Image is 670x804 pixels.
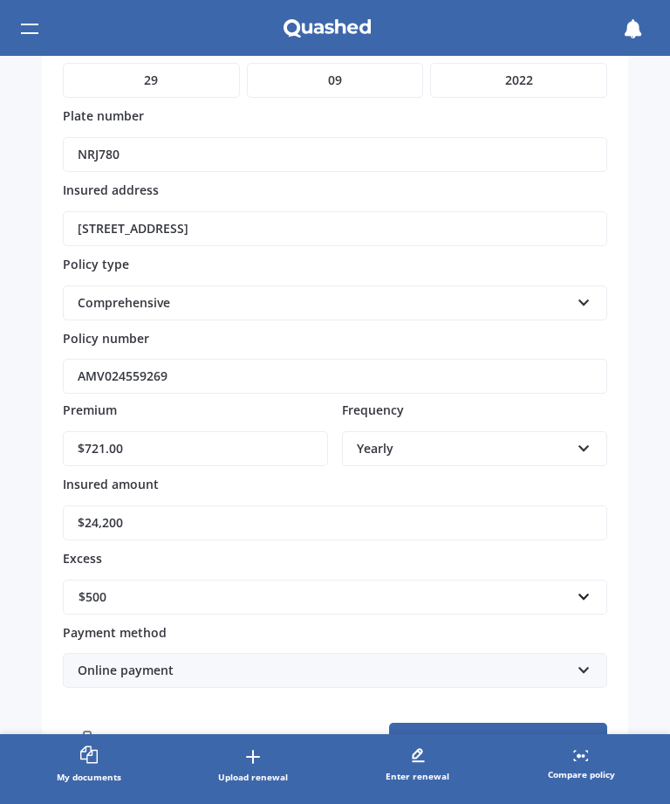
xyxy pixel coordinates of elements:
button: Don’t save [236,723,389,758]
input: Enter policy number [63,359,607,394]
div: $500 [79,588,571,607]
div: Online payment [78,661,570,680]
div: Upload renewal [218,768,288,786]
a: My documents [7,734,171,797]
div: Comprehensive [78,293,570,313]
a: Enter renewal [335,734,499,797]
a: Upload renewal [171,734,335,797]
input: Enter plate number [63,137,607,172]
span: Policy number [63,329,149,346]
span: Excess [63,550,102,567]
span: Payment method [63,623,167,640]
span: Plate number [63,107,144,124]
a: Compare policy [499,734,663,797]
span: Frequency [342,402,404,418]
span: Insured address [63,182,159,198]
div: Yearly [357,439,570,458]
button: Save [389,723,607,758]
input: Enter address [63,211,607,246]
div: My documents [57,768,121,786]
span: Policy type [63,256,129,272]
span: Premium [63,402,117,418]
div: Enter renewal [386,767,449,785]
span: Insured amount [63,476,159,492]
input: Enter amount [63,431,328,466]
input: Enter amount [63,505,607,540]
div: Compare policy [548,766,615,783]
